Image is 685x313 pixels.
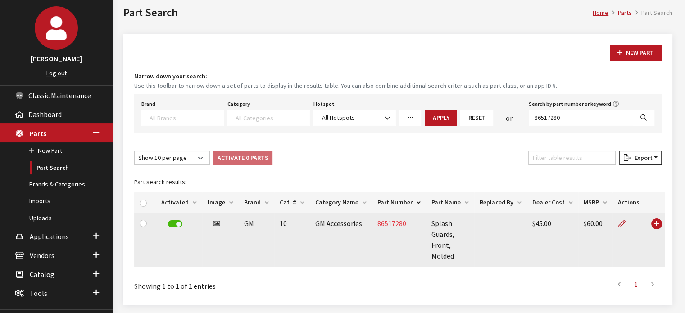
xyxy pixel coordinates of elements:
[612,192,645,213] th: Actions
[529,100,611,108] label: Search by part number or keyword
[645,213,665,267] td: Use Enter key to show more/less
[399,110,421,126] a: More Filters
[9,53,104,64] h3: [PERSON_NAME]
[377,219,406,228] a: 86517280
[35,6,78,50] img: Kirsten Dart
[529,110,633,126] input: Search
[236,113,309,122] textarea: Search
[134,274,348,291] div: Showing 1 to 1 of 1 entries
[156,192,202,213] th: Activated: activate to sort column ascending
[632,8,672,18] li: Part Search
[310,192,372,213] th: Category Name: activate to sort column ascending
[274,192,310,213] th: Cat. #: activate to sort column ascending
[168,220,182,227] label: Deactivate Part
[141,100,155,108] label: Brand
[493,113,525,123] div: or
[30,232,69,241] span: Applications
[319,113,390,122] span: All Hotspots
[527,213,578,267] td: $45.00
[313,100,335,108] label: Hotspot
[213,220,220,227] i: Has image
[425,110,457,126] button: Apply
[30,270,54,279] span: Catalog
[28,110,62,119] span: Dashboard
[134,72,662,81] h4: Narrow down your search:
[123,5,593,21] h1: Part Search
[608,8,632,18] li: Parts
[46,69,67,77] a: Log out
[150,113,223,122] textarea: Search
[310,213,372,267] td: GM Accessories
[633,110,654,126] button: Search
[134,81,662,91] small: Use this toolbar to narrow down a set of parts to display in the results table. You can also comb...
[28,91,91,100] span: Classic Maintenance
[474,192,527,213] th: Replaced By: activate to sort column ascending
[628,275,644,293] a: 1
[227,110,310,126] span: Select a Category
[631,154,652,162] span: Export
[527,192,578,213] th: Dealer Cost: activate to sort column ascending
[274,213,310,267] td: 10
[426,192,474,213] th: Part Name: activate to sort column ascending
[460,110,493,126] button: Reset
[372,192,426,213] th: Part Number: activate to sort column descending
[528,151,616,165] input: Filter table results
[30,129,46,138] span: Parts
[239,213,274,267] td: GM
[134,172,665,192] caption: Part search results:
[578,192,612,213] th: MSRP: activate to sort column ascending
[593,9,608,17] a: Home
[202,192,239,213] th: Image: activate to sort column ascending
[239,192,274,213] th: Brand: activate to sort column ascending
[426,213,474,267] td: Splash Guards, Front, Molded
[30,251,54,260] span: Vendors
[30,289,47,298] span: Tools
[313,110,396,126] span: All Hotspots
[141,110,224,126] span: Select a Brand
[578,213,612,267] td: $60.00
[619,151,662,165] button: Export
[610,45,662,61] button: New Part
[618,213,633,235] a: Edit Part
[227,100,250,108] label: Category
[322,113,355,122] span: All Hotspots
